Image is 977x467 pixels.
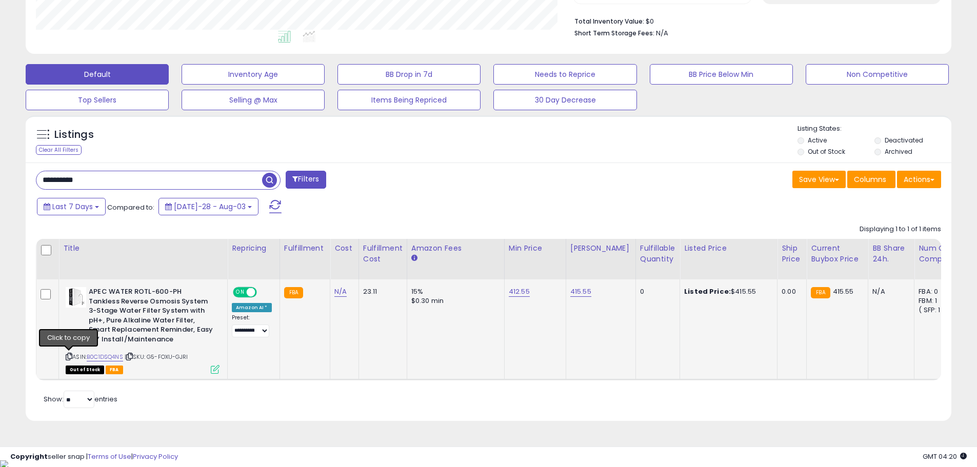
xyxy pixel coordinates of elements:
[808,136,827,145] label: Active
[52,201,93,212] span: Last 7 Days
[684,243,773,254] div: Listed Price
[493,64,636,85] button: Needs to Reprice
[182,64,325,85] button: Inventory Age
[860,225,941,234] div: Displaying 1 to 1 of 1 items
[182,90,325,110] button: Selling @ Max
[885,147,912,156] label: Archived
[811,243,864,265] div: Current Buybox Price
[885,136,923,145] label: Deactivated
[792,171,846,188] button: Save View
[872,287,906,296] div: N/A
[255,288,272,297] span: OFF
[811,287,830,298] small: FBA
[411,243,500,254] div: Amazon Fees
[574,29,654,37] b: Short Term Storage Fees:
[66,366,104,374] span: All listings that are currently out of stock and unavailable for purchase on Amazon
[570,287,591,297] a: 415.55
[284,287,303,298] small: FBA
[363,287,399,296] div: 23.11
[284,243,326,254] div: Fulfillment
[232,314,272,337] div: Preset:
[854,174,886,185] span: Columns
[337,64,481,85] button: BB Drop in 7d
[782,287,799,296] div: 0.00
[919,296,952,306] div: FBM: 1
[26,90,169,110] button: Top Sellers
[574,17,644,26] b: Total Inventory Value:
[919,287,952,296] div: FBA: 0
[286,171,326,189] button: Filters
[847,171,895,188] button: Columns
[509,243,562,254] div: Min Price
[570,243,631,254] div: [PERSON_NAME]
[833,287,854,296] span: 415.55
[232,303,272,312] div: Amazon AI *
[897,171,941,188] button: Actions
[640,243,675,265] div: Fulfillable Quantity
[411,296,496,306] div: $0.30 min
[872,243,910,265] div: BB Share 24h.
[656,28,668,38] span: N/A
[44,394,117,404] span: Show: entries
[89,287,213,347] b: APEC WATER ROTL-600-PH Tankless Reverse Osmosis System 3-Stage Water Filter System with pH+, Pure...
[63,243,223,254] div: Title
[919,243,956,265] div: Num of Comp.
[66,287,86,308] img: 31K1hRk2QEL._SL40_.jpg
[88,452,131,461] a: Terms of Use
[919,306,952,315] div: ( SFP: 1 )
[640,287,672,296] div: 0
[806,64,949,85] button: Non Competitive
[54,128,94,142] h5: Listings
[133,452,178,461] a: Privacy Policy
[923,452,967,461] span: 2025-08-11 04:20 GMT
[87,353,123,361] a: B0C1DSQ4NS
[363,243,403,265] div: Fulfillment Cost
[10,452,178,462] div: seller snap | |
[36,145,82,155] div: Clear All Filters
[684,287,731,296] b: Listed Price:
[684,287,769,296] div: $415.55
[174,201,246,212] span: [DATE]-28 - Aug-03
[66,287,220,373] div: ASIN:
[782,243,802,265] div: Ship Price
[37,198,106,215] button: Last 7 Days
[106,366,123,374] span: FBA
[158,198,258,215] button: [DATE]-28 - Aug-03
[509,287,530,297] a: 412.55
[334,287,347,297] a: N/A
[650,64,793,85] button: BB Price Below Min
[808,147,845,156] label: Out of Stock
[411,287,496,296] div: 15%
[125,353,188,361] span: | SKU: G5-FOXU-GJRI
[574,14,933,27] li: $0
[107,202,154,212] span: Compared to:
[10,452,48,461] strong: Copyright
[493,90,636,110] button: 30 Day Decrease
[334,243,354,254] div: Cost
[232,243,275,254] div: Repricing
[411,254,417,263] small: Amazon Fees.
[234,288,247,297] span: ON
[337,90,481,110] button: Items Being Repriced
[26,64,169,85] button: Default
[797,124,951,134] p: Listing States:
